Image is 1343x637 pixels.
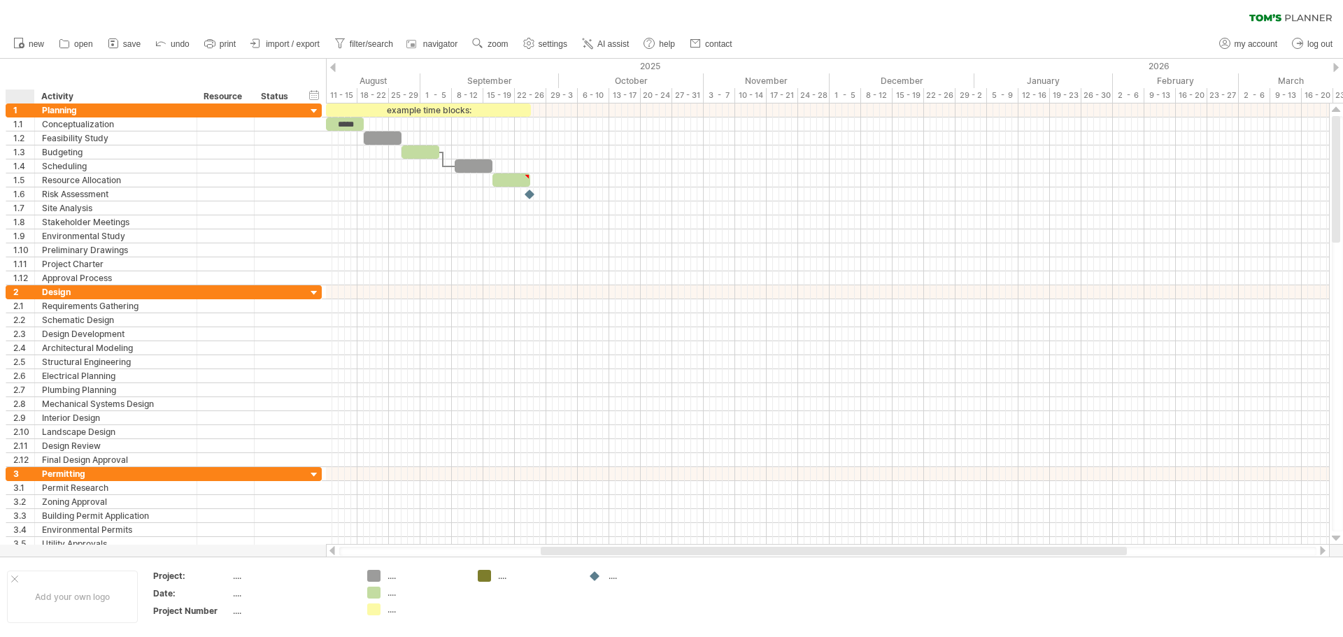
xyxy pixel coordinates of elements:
div: 22 - 26 [924,88,955,103]
div: 5 - 9 [987,88,1018,103]
div: 23 - 27 [1207,88,1239,103]
span: my account [1235,39,1277,49]
div: February 2026 [1113,73,1239,88]
div: 11 - 15 [326,88,357,103]
div: .... [498,570,574,582]
a: AI assist [578,35,633,53]
div: November 2025 [704,73,830,88]
div: .... [233,587,350,599]
div: .... [388,570,464,582]
div: 2.11 [13,439,34,452]
span: navigator [423,39,457,49]
div: 3.5 [13,537,34,550]
div: Design [42,285,190,299]
div: 1.12 [13,271,34,285]
div: Building Permit Application [42,509,190,522]
div: Interior Design [42,411,190,424]
div: 10 - 14 [735,88,767,103]
div: 16 - 20 [1302,88,1333,103]
div: .... [233,605,350,617]
a: help [640,35,679,53]
div: 1.11 [13,257,34,271]
span: log out [1307,39,1333,49]
div: Electrical Planning [42,369,190,382]
div: 2 [13,285,34,299]
div: Conceptualization [42,117,190,131]
div: Site Analysis [42,201,190,215]
div: 2.6 [13,369,34,382]
div: .... [388,587,464,599]
div: 1.5 [13,173,34,187]
div: 19 - 23 [1050,88,1081,103]
div: example time blocks: [326,103,531,117]
div: 2.8 [13,397,34,410]
div: 20 - 24 [641,88,672,103]
div: 2.7 [13,383,34,396]
a: new [10,35,48,53]
div: Feasibility Study [42,131,190,145]
div: 8 - 12 [452,88,483,103]
div: 1.2 [13,131,34,145]
div: Preliminary Drawings [42,243,190,257]
div: 29 - 2 [955,88,987,103]
div: 9 - 13 [1270,88,1302,103]
span: filter/search [350,39,393,49]
div: Resource Allocation [42,173,190,187]
div: 3.4 [13,523,34,536]
span: AI assist [597,39,629,49]
div: 1.8 [13,215,34,229]
div: .... [233,570,350,582]
a: print [201,35,240,53]
div: 17 - 21 [767,88,798,103]
div: 8 - 12 [861,88,893,103]
span: undo [171,39,190,49]
div: 2.12 [13,453,34,466]
div: Mechanical Systems Design [42,397,190,410]
div: Schematic Design [42,313,190,327]
div: 2 - 6 [1239,88,1270,103]
div: 1 - 5 [420,88,452,103]
div: 3 - 7 [704,88,735,103]
div: .... [609,570,685,582]
div: 1.10 [13,243,34,257]
div: 1.3 [13,145,34,159]
div: Project: [153,570,230,582]
div: Project Charter [42,257,190,271]
div: Requirements Gathering [42,299,190,313]
div: Activity [41,90,189,103]
a: filter/search [331,35,397,53]
div: 2.3 [13,327,34,341]
a: navigator [404,35,462,53]
div: 12 - 16 [1018,88,1050,103]
div: 2.5 [13,355,34,368]
div: 26 - 30 [1081,88,1113,103]
div: Final Design Approval [42,453,190,466]
div: Design Review [42,439,190,452]
div: Planning [42,103,190,117]
div: 2.4 [13,341,34,355]
div: Utility Approvals [42,537,190,550]
div: October 2025 [559,73,704,88]
div: January 2026 [974,73,1113,88]
div: 6 - 10 [578,88,609,103]
div: Permit Research [42,481,190,494]
a: open [55,35,97,53]
div: Permitting [42,467,190,480]
div: 1 - 5 [830,88,861,103]
div: 29 - 3 [546,88,578,103]
div: 2.2 [13,313,34,327]
span: new [29,39,44,49]
span: print [220,39,236,49]
a: my account [1216,35,1281,53]
div: 3.3 [13,509,34,522]
div: 2 - 6 [1113,88,1144,103]
span: zoom [488,39,508,49]
div: 3.2 [13,495,34,508]
a: save [104,35,145,53]
div: Environmental Permits [42,523,190,536]
div: 1.6 [13,187,34,201]
div: Design Development [42,327,190,341]
div: .... [388,603,464,615]
div: Scheduling [42,159,190,173]
div: December 2025 [830,73,974,88]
